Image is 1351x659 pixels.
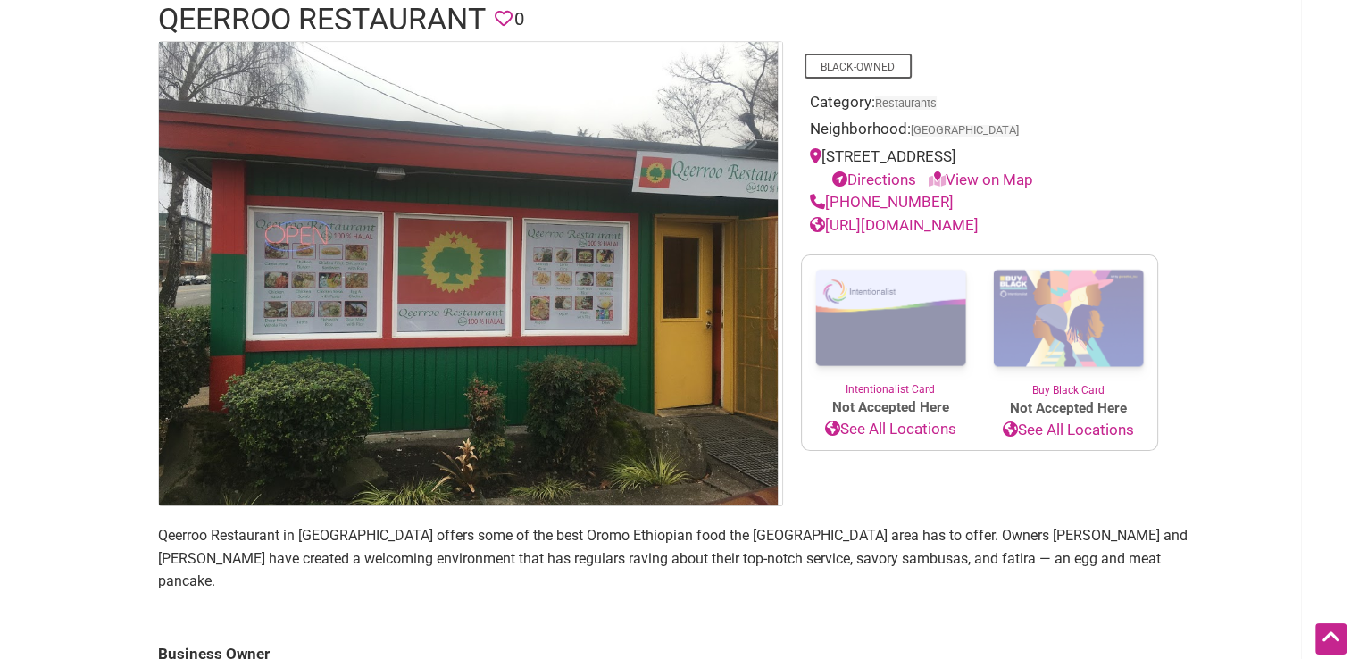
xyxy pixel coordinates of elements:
[929,171,1033,188] a: View on Map
[1315,623,1347,655] div: Scroll Back to Top
[810,193,954,211] a: [PHONE_NUMBER]
[802,255,980,381] img: Intentionalist Card
[980,255,1157,398] a: Buy Black Card
[810,216,979,234] a: [URL][DOMAIN_NAME]
[821,61,895,73] a: Black-Owned
[810,91,1149,119] div: Category:
[980,255,1157,382] img: Buy Black Card
[158,524,1194,593] p: Qeerroo Restaurant in [GEOGRAPHIC_DATA] offers some of the best Oromo Ethiopian food the [GEOGRAP...
[810,146,1149,191] div: [STREET_ADDRESS]
[980,398,1157,419] span: Not Accepted Here
[514,5,524,33] span: 0
[980,419,1157,442] a: See All Locations
[802,255,980,397] a: Intentionalist Card
[832,171,916,188] a: Directions
[875,96,937,110] a: Restaurants
[802,397,980,418] span: Not Accepted Here
[802,418,980,441] a: See All Locations
[911,125,1019,137] span: [GEOGRAPHIC_DATA]
[810,118,1149,146] div: Neighborhood:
